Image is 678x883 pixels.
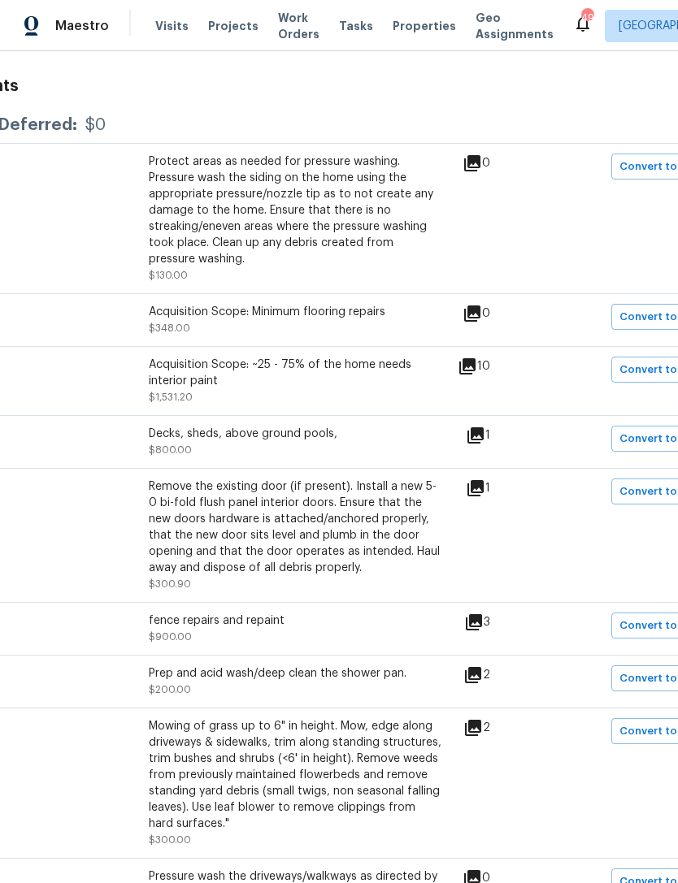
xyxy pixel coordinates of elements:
div: 0 [463,304,542,323]
span: $130.00 [149,271,188,280]
div: Decks, sheds, above ground pools, [149,426,441,442]
div: 3 [464,612,542,632]
span: $348.00 [149,323,190,333]
span: $200.00 [149,685,191,695]
div: 10 [458,357,542,376]
span: Projects [208,18,259,34]
span: Geo Assignments [476,10,554,42]
span: $800.00 [149,445,192,455]
span: Work Orders [278,10,319,42]
div: Mowing of grass up to 6" in height. Mow, edge along driveways & sidewalks, trim along standing st... [149,718,441,832]
div: fence repairs and repaint [149,612,441,629]
span: $300.00 [149,835,191,845]
span: Tasks [339,20,373,32]
span: $900.00 [149,632,192,642]
div: Protect areas as needed for pressure washing. Pressure wash the siding on the home using the appr... [149,154,441,267]
span: $1,531.20 [149,392,193,402]
div: 1 [466,478,542,498]
span: Properties [393,18,456,34]
div: Acquisition Scope: Minimum flooring repairs [149,304,441,320]
div: 2 [463,665,542,685]
div: Acquisition Scope: ~25 - 75% of the home needs interior paint [149,357,441,389]
span: Maestro [55,18,109,34]
div: 1 [466,426,542,445]
span: Visits [155,18,189,34]
div: 2 [463,718,542,738]
div: Prep and acid wash/deep clean the shower pan. [149,665,441,682]
div: Remove the existing door (if present). Install a new 5-0 bi-fold flush panel interior doors. Ensu... [149,478,441,576]
span: $300.90 [149,579,191,589]
div: 0 [463,154,542,173]
div: 49 [581,10,593,26]
div: $0 [85,117,106,133]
